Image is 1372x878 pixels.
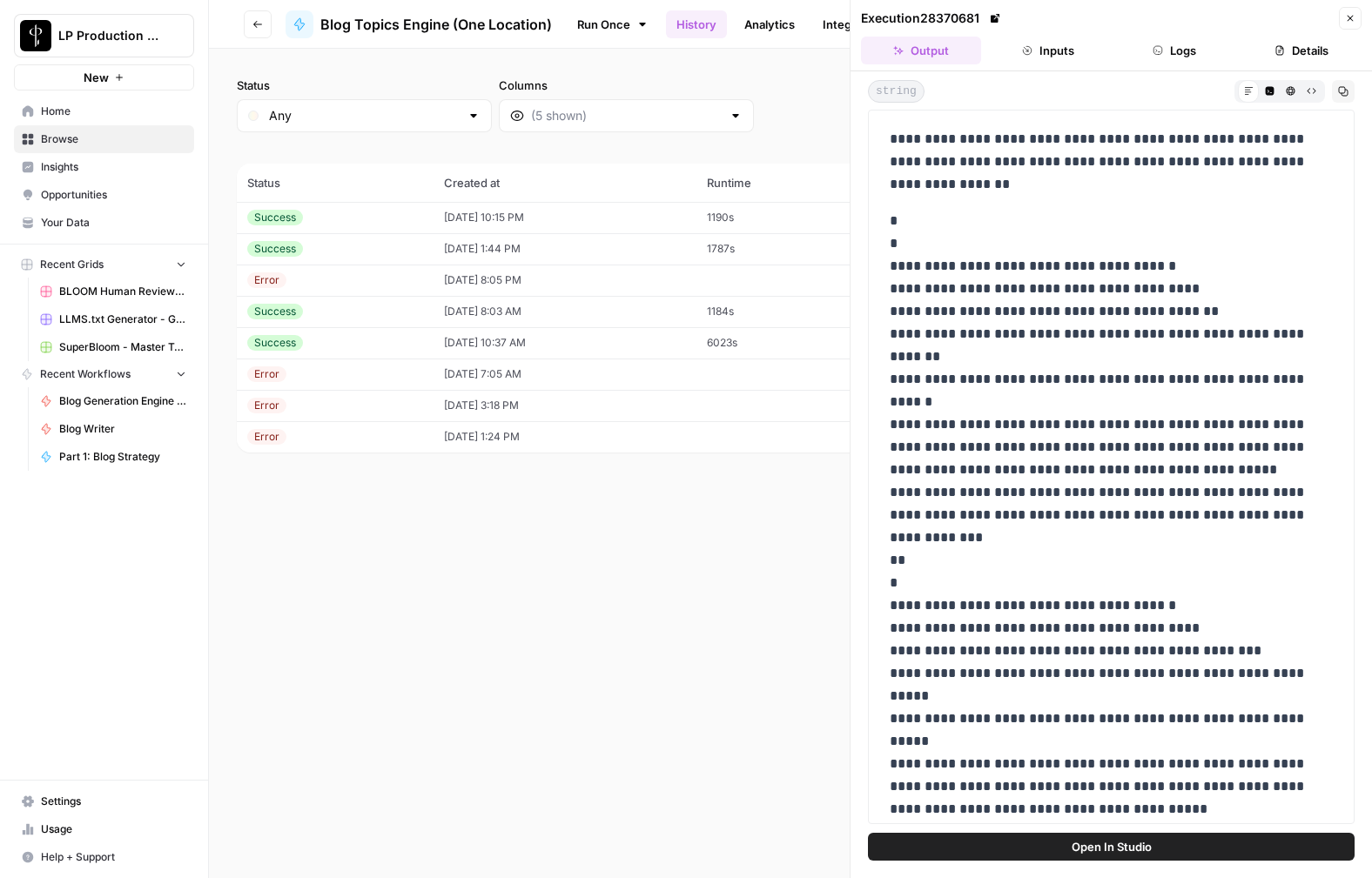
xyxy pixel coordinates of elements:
a: Home [14,97,194,125]
button: Inputs [988,37,1108,64]
a: BLOOM Human Review (ver2) [32,278,194,305]
div: Success [247,241,303,257]
th: Runtime [696,164,864,202]
span: Your Data [41,215,186,231]
img: LP Production Workloads Logo [20,20,51,51]
th: Created at [434,164,697,202]
div: Success [247,335,303,351]
div: Error [247,429,286,445]
span: Part 1: Blog Strategy [59,449,186,465]
a: Opportunities [14,181,194,209]
span: Home [41,104,186,119]
span: Opportunities [41,187,186,203]
span: (8 records) [237,132,1344,164]
button: Details [1241,37,1362,64]
button: Recent Workflows [14,361,194,387]
span: Usage [41,821,186,837]
span: Recent Grids [40,257,104,272]
span: Blog Generation Engine (Writer + Fact Checker) [59,393,186,409]
a: Browse [14,125,194,153]
button: New [14,64,194,90]
a: Blog Writer [32,415,194,443]
a: Usage [14,815,194,843]
span: Help + Support [41,849,186,865]
div: Error [247,398,286,413]
td: 1184s [696,296,864,327]
a: Run Once [566,10,659,39]
td: 1787s [696,233,864,265]
td: [DATE] 7:05 AM [434,359,697,390]
span: Settings [41,794,186,809]
button: Open In Studio [868,833,1355,861]
td: [DATE] 1:44 PM [434,233,697,265]
a: SuperBloom - Master Topic List [32,333,194,361]
a: Insights [14,153,194,181]
div: Execution 28370681 [861,10,1004,27]
span: string [868,80,925,103]
button: Output [861,37,981,64]
span: Open In Studio [1072,838,1152,855]
span: LLMS.txt Generator - Grid [59,312,186,327]
button: Help + Support [14,843,194,871]
td: [DATE] 8:05 PM [434,265,697,296]
label: Status [237,77,492,94]
button: Workspace: LP Production Workloads [14,14,194,57]
button: Recent Grids [14,251,194,278]
a: Your Data [14,209,194,237]
span: New [84,69,109,86]
input: Any [269,107,460,124]
span: BLOOM Human Review (ver2) [59,284,186,299]
span: Insights [41,159,186,175]
td: [DATE] 8:03 AM [434,296,697,327]
span: Blog Writer [59,421,186,437]
span: Browse [41,131,186,147]
td: 1190s [696,202,864,233]
a: Part 1: Blog Strategy [32,443,194,471]
span: Blog Topics Engine (One Location) [320,14,552,35]
span: Recent Workflows [40,366,131,382]
a: Analytics [734,10,805,38]
th: Status [237,164,434,202]
a: History [666,10,727,38]
a: Blog Topics Engine (One Location) [286,10,552,38]
td: 6023s [696,327,864,359]
a: Settings [14,788,194,815]
td: [DATE] 1:24 PM [434,421,697,452]
a: LLMS.txt Generator - Grid [32,305,194,333]
div: Error [247,272,286,288]
input: (5 shown) [531,107,722,124]
button: Logs [1115,37,1235,64]
span: LP Production Workloads [58,27,164,44]
span: SuperBloom - Master Topic List [59,339,186,355]
td: [DATE] 10:37 AM [434,327,697,359]
div: Success [247,304,303,319]
div: Success [247,210,303,225]
label: Columns [499,77,754,94]
div: Error [247,366,286,382]
td: [DATE] 10:15 PM [434,202,697,233]
a: Integrate [812,10,884,38]
a: Blog Generation Engine (Writer + Fact Checker) [32,387,194,415]
td: [DATE] 3:18 PM [434,390,697,421]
